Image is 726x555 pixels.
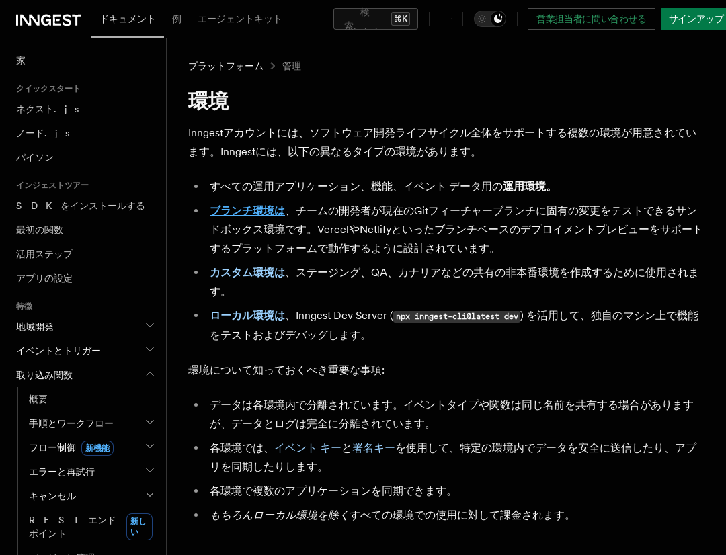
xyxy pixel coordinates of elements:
font: SDKをインストールする [16,200,145,211]
a: RESTエンドポイント新しい [24,508,158,546]
font: ノード.js [16,128,69,138]
font: 環境について知っておくべき重要な事項: [188,364,385,376]
font: 手順とワークフロー [29,418,114,429]
button: 検索...⌘K [333,8,418,30]
font: 、Inngest Dev Server ( [285,309,393,322]
font: サインアップ [669,13,724,24]
button: キャンセル [24,484,158,508]
button: エラーと再試行 [24,460,158,484]
button: ダークモードを切り替える [474,11,506,27]
font: ドキュメント [99,13,156,24]
font: 管理 [282,60,301,71]
font: 特徴 [16,302,32,311]
a: 活用ステップ [11,242,158,266]
font: クイックスタート [16,84,81,93]
font: 活用ステップ [16,249,73,259]
a: ローカル環境は [210,309,285,322]
font: プラットフォーム [188,60,264,71]
font: アプリの設定 [16,273,73,284]
code: npx inngest-cli@latest dev [393,311,520,323]
a: 営業担当者に問い合わせる [528,8,655,30]
a: ブランチ環境は [210,204,285,217]
a: 概要 [24,387,158,411]
font: イベントとトリガー [16,345,101,356]
font: RESTエンドポイント [29,515,116,539]
a: エージェントキット [190,4,290,36]
font: もちろんローカル環境を除く [210,509,350,521]
font: エージェントキット [198,13,282,24]
a: アプリの設定 [11,266,158,290]
font: インジェストツアー [16,181,89,190]
button: イベントとトリガー [11,339,158,363]
a: SDKをインストールする [11,194,158,218]
a: 管理 [282,59,301,73]
font: 家 [16,55,26,66]
font: 検索... [344,7,386,31]
font: 環境 [188,89,229,113]
font: 新しい [130,517,147,537]
font: すべての環境での使用に対して課金されます [350,509,565,521]
font: エラーと再試行 [29,466,95,477]
button: 取り込み関数 [11,363,158,387]
font: 例 [172,13,182,24]
a: カスタム環境は [210,266,285,279]
font: 地域開発 [16,321,54,332]
font: 営業担当者に問い合わせる [536,13,647,24]
a: パイソン [11,145,158,169]
font: を使用して、特定の環境内でデータを安全に送信したり、アプリを同期したりします。 [210,441,696,473]
font: すべての運用アプリケーション、機能、イベント データ用の [210,180,503,193]
a: ドキュメント [91,4,164,38]
font: 取り込み関数 [16,370,73,380]
font: キャンセル [29,490,76,501]
font: 各環境では、 [210,441,274,454]
a: 署名キー [352,441,395,454]
font: 、ステージング、QA、カナリアなどの共有の非本番環境を作成するために使用されます。 [210,266,699,298]
font: パイソン [16,152,54,163]
a: 例 [164,4,190,36]
font: Inngestアカウントには、ソフトウェア開発ライフサイクル全体をサポートする複数の環境が用意されています。Inngestには、以下の異なるタイプの環境があります。 [188,126,696,158]
font: 新機能 [85,443,110,453]
button: 手順とワークフロー [24,411,158,435]
font: 、チームの開発者が現在のGitフィーチャーブランチに固有の変更をテストできるサンドボックス環境です。VercelやNetlifyといったブランチベースのデプロイメントプレビューをサポートするプラ... [210,204,703,255]
button: フロー制御新機能 [24,435,158,460]
font: 運用環境。 [503,180,557,193]
font: 最初の関数 [16,224,63,235]
font: ネクスト.js [16,103,79,114]
font: 。 [565,509,575,521]
kbd: ⌘K [391,12,410,26]
font: と [341,441,352,454]
font: 概要 [29,394,48,404]
font: 各環境で複数のアプリケーションを同期できます。 [210,484,457,497]
button: 地域開発 [11,314,158,339]
a: ノード.js [11,121,158,145]
a: 最初の関数 [11,218,158,242]
a: イベント キー [274,441,341,454]
a: 家 [11,48,158,73]
a: ネクスト.js [11,97,158,121]
font: フロー制御 [29,442,76,453]
font: データは各環境内で分離されています。イベントタイプや関数は同じ名前を共有する場合がありますが、データとログは完全に分離されています。 [210,398,694,430]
